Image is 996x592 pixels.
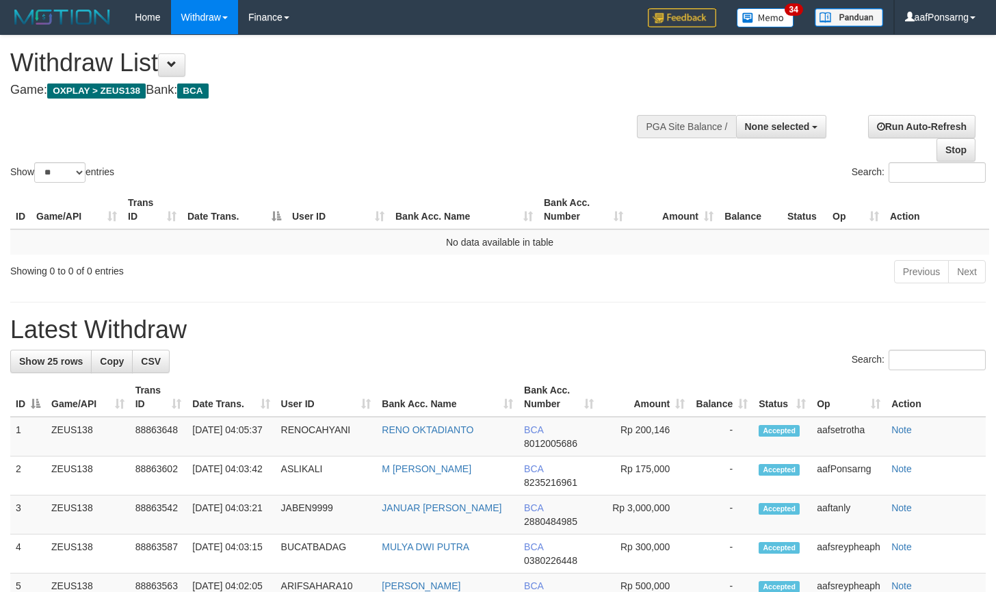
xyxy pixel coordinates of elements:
th: Action [886,378,986,417]
th: Balance [719,190,782,229]
td: JABEN9999 [276,496,377,535]
th: Op: activate to sort column ascending [827,190,884,229]
span: BCA [177,83,208,99]
td: ZEUS138 [46,456,130,496]
td: [DATE] 04:05:37 [187,417,275,456]
span: Accepted [759,425,800,437]
th: Game/API: activate to sort column ascending [46,378,130,417]
td: 88863602 [130,456,187,496]
img: Button%20Memo.svg [737,8,794,27]
label: Search: [852,350,986,370]
a: Copy [91,350,133,373]
span: BCA [524,541,543,552]
a: M [PERSON_NAME] [382,463,471,474]
span: Copy 8235216961 to clipboard [524,477,577,488]
a: Previous [894,260,949,283]
img: panduan.png [815,8,883,27]
th: Bank Acc. Name: activate to sort column ascending [376,378,519,417]
td: aaftanly [811,496,886,535]
span: BCA [524,424,543,435]
th: Bank Acc. Number: activate to sort column ascending [538,190,629,229]
th: User ID: activate to sort column ascending [276,378,377,417]
span: 34 [785,3,803,16]
a: Note [891,424,912,435]
select: Showentries [34,162,86,183]
a: Note [891,463,912,474]
div: Showing 0 to 0 of 0 entries [10,259,405,278]
span: Accepted [759,464,800,476]
span: None selected [745,121,810,132]
span: Copy 0380226448 to clipboard [524,555,577,566]
label: Show entries [10,162,114,183]
span: BCA [524,502,543,513]
td: Rp 175,000 [599,456,691,496]
td: ZEUS138 [46,417,130,456]
th: Amount: activate to sort column ascending [629,190,719,229]
h1: Withdraw List [10,49,651,77]
th: Bank Acc. Number: activate to sort column ascending [519,378,599,417]
td: [DATE] 04:03:15 [187,535,275,574]
a: Show 25 rows [10,350,92,373]
h4: Game: Bank: [10,83,651,97]
a: Note [891,541,912,552]
td: 1 [10,417,46,456]
th: Op: activate to sort column ascending [811,378,886,417]
a: Note [891,580,912,591]
td: ASLIKALI [276,456,377,496]
th: Trans ID: activate to sort column ascending [130,378,187,417]
label: Search: [852,162,986,183]
td: aafsetrotha [811,417,886,456]
a: RENO OKTADIANTO [382,424,473,435]
th: ID: activate to sort column descending [10,378,46,417]
th: ID [10,190,31,229]
img: Feedback.jpg [648,8,716,27]
td: aafsreypheaph [811,535,886,574]
span: Copy 2880484985 to clipboard [524,516,577,527]
a: MULYA DWI PUTRA [382,541,469,552]
button: None selected [736,115,827,138]
h1: Latest Withdraw [10,316,986,344]
span: OXPLAY > ZEUS138 [47,83,146,99]
span: Copy 8012005686 to clipboard [524,438,577,449]
td: BUCATBADAG [276,535,377,574]
th: Status: activate to sort column ascending [753,378,811,417]
a: Run Auto-Refresh [868,115,975,138]
td: 3 [10,496,46,535]
td: 2 [10,456,46,496]
a: CSV [132,350,170,373]
th: Balance: activate to sort column ascending [690,378,753,417]
span: CSV [141,356,161,367]
th: Amount: activate to sort column ascending [599,378,691,417]
th: Date Trans.: activate to sort column ascending [187,378,275,417]
td: [DATE] 04:03:42 [187,456,275,496]
a: JANUAR [PERSON_NAME] [382,502,501,513]
a: Note [891,502,912,513]
td: 88863648 [130,417,187,456]
span: Accepted [759,503,800,515]
span: Accepted [759,542,800,554]
div: PGA Site Balance / [637,115,735,138]
td: 4 [10,535,46,574]
td: 88863587 [130,535,187,574]
td: RENOCAHYANI [276,417,377,456]
td: No data available in table [10,229,989,255]
td: [DATE] 04:03:21 [187,496,275,535]
th: User ID: activate to sort column ascending [287,190,390,229]
td: - [690,417,753,456]
td: aafPonsarng [811,456,886,496]
span: BCA [524,463,543,474]
th: Action [884,190,989,229]
a: Next [948,260,986,283]
td: Rp 200,146 [599,417,691,456]
td: Rp 3,000,000 [599,496,691,535]
td: - [690,496,753,535]
input: Search: [889,162,986,183]
th: Bank Acc. Name: activate to sort column ascending [390,190,538,229]
span: Copy [100,356,124,367]
td: - [690,456,753,496]
a: Stop [936,138,975,162]
td: - [690,535,753,574]
a: [PERSON_NAME] [382,580,460,591]
td: ZEUS138 [46,535,130,574]
td: Rp 300,000 [599,535,691,574]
